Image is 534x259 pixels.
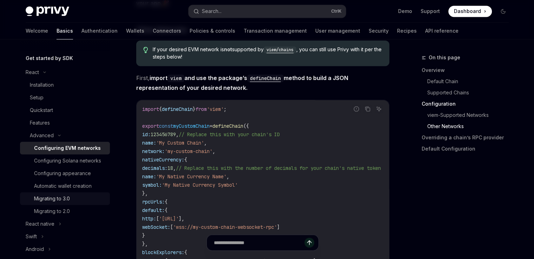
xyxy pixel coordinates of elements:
div: Configuring Solana networks [34,157,101,165]
button: Send message [304,238,314,247]
span: ] [277,224,280,230]
button: Toggle dark mode [497,6,509,17]
a: Security [369,22,389,39]
span: id: [142,131,151,138]
a: Quickstart [20,104,110,117]
span: , [204,140,207,146]
a: Configuring Solana networks [20,154,110,167]
div: Configuring appearance [34,169,91,178]
span: [ [170,224,173,230]
span: , [176,131,179,138]
a: Transaction management [244,22,307,39]
a: Welcome [26,22,48,39]
span: nativeCurrency: [142,157,184,163]
span: , [212,148,215,154]
span: } [142,232,145,239]
span: On this page [429,53,460,62]
a: Basics [57,22,73,39]
a: Connectors [153,22,181,39]
a: Migrating to 3.0 [20,192,110,205]
span: } [193,106,196,112]
span: }, [142,190,148,197]
span: Dashboard [454,8,481,15]
button: Search...CtrlK [189,5,346,18]
a: viem-Supported Networks [427,109,514,121]
span: 'viem' [207,106,224,112]
a: Setup [20,91,110,104]
span: { [165,199,167,205]
a: Dashboard [448,6,492,17]
span: import [142,106,159,112]
a: defineChain [247,74,284,81]
a: Features [20,117,110,129]
span: { [159,106,162,112]
span: 'my-custom-chain' [165,148,212,154]
span: rpcUrls: [142,199,165,205]
span: http: [142,215,156,222]
span: const [159,123,173,129]
span: default: [142,207,165,213]
span: { [165,207,167,213]
a: Configuring appearance [20,167,110,180]
a: Configuring EVM networks [20,142,110,154]
span: 'wss://my-custom-chain-websocket-rpc' [173,224,277,230]
a: viem/chains [264,46,296,52]
span: network: [142,148,165,154]
div: Automatic wallet creation [34,182,92,190]
a: Default Chain [427,76,514,87]
div: Features [30,119,50,127]
div: Advanced [30,131,54,140]
a: User management [315,22,360,39]
a: Overview [422,65,514,76]
span: myCustomChain [173,123,210,129]
a: Wallets [126,22,144,39]
img: dark logo [26,6,69,16]
span: decimals: [142,165,167,171]
div: Configuring EVM networks [34,144,101,152]
span: , [173,165,176,171]
a: Overriding a chain’s RPC provider [422,132,514,143]
span: from [196,106,207,112]
span: '[URL]' [159,215,179,222]
a: Migrating to 2.0 [20,205,110,218]
span: defineChain [212,123,243,129]
span: defineChain [162,106,193,112]
span: webSocket: [142,224,170,230]
span: Ctrl K [331,8,342,14]
div: Search... [202,7,222,15]
a: Automatic wallet creation [20,180,110,192]
div: Installation [30,81,54,89]
div: Setup [30,93,44,102]
span: name: [142,173,156,180]
div: React [26,68,39,77]
svg: Tip [143,47,148,53]
span: First, [136,73,389,93]
span: 'My Native Currency Name' [156,173,226,180]
a: Supported Chains [427,87,514,98]
span: [ [156,215,159,222]
button: Report incorrect code [352,104,361,113]
span: { [184,157,187,163]
span: If your desired EVM network is supported by , you can still use Privy with it per the steps below! [153,46,382,60]
div: Quickstart [30,106,53,114]
a: Policies & controls [190,22,235,39]
a: API reference [425,22,459,39]
div: Migrating to 3.0 [34,194,70,203]
a: Default Configuration [422,143,514,154]
a: Demo [398,8,412,15]
span: ], [179,215,184,222]
h5: Get started by SDK [26,54,73,62]
strong: not [224,46,232,52]
span: // Replace this with your chain's ID [179,131,280,138]
span: ; [224,106,226,112]
span: , [226,173,229,180]
span: 'My Native Currency Symbol' [162,182,238,188]
a: Other Networks [427,121,514,132]
span: 'My Custom Chain' [156,140,204,146]
a: Installation [20,79,110,91]
span: = [210,123,212,129]
a: Authentication [81,22,118,39]
div: Migrating to 2.0 [34,207,70,215]
span: // Replace this with the number of decimals for your chain's native token [176,165,381,171]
